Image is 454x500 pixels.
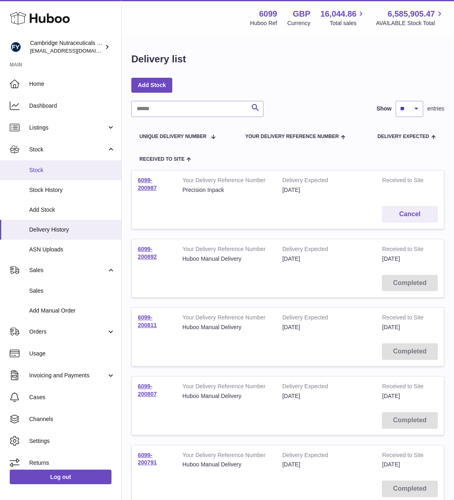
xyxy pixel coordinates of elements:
div: Huboo Manual Delivery [182,461,270,468]
strong: 6099 [259,9,277,19]
a: 6099-200791 [138,452,157,466]
span: 16,044.86 [320,9,356,19]
span: Received to Site [139,157,184,162]
span: Total sales [330,19,366,27]
div: Huboo Manual Delivery [182,392,270,400]
strong: Your Delivery Reference Number [182,314,270,323]
a: 6099-200892 [138,246,157,260]
span: Invoicing and Payments [29,372,107,379]
span: Orders [29,328,107,336]
div: Currency [287,19,311,27]
div: Precision Inpack [182,186,270,194]
span: Usage [29,350,115,357]
span: AVAILABLE Stock Total [376,19,444,27]
h1: Delivery list [131,53,186,66]
a: 6099-200987 [138,177,157,191]
div: [DATE] [282,392,370,400]
div: [DATE] [282,255,370,263]
span: Stock [29,146,107,153]
img: huboo@camnutra.com [10,41,22,53]
span: Listings [29,124,107,132]
span: Sales [29,287,115,295]
a: 16,044.86 Total sales [320,9,366,27]
span: Dashboard [29,102,115,110]
span: Channels [29,415,115,423]
span: [EMAIL_ADDRESS][DOMAIN_NAME] [30,47,119,54]
span: Your Delivery Reference Number [245,134,339,139]
strong: Delivery Expected [282,451,370,461]
strong: Delivery Expected [282,383,370,392]
strong: GBP [293,9,310,19]
a: 6099-200807 [138,383,157,397]
span: 6,585,905.47 [388,9,435,19]
div: [DATE] [282,186,370,194]
span: Unique Delivery Number [139,134,206,139]
div: [DATE] [282,461,370,468]
span: ASN Uploads [29,246,115,253]
span: Settings [29,437,115,445]
span: Home [29,80,115,88]
span: Sales [29,266,107,274]
strong: Your Delivery Reference Number [182,383,270,392]
strong: Your Delivery Reference Number [182,451,270,461]
strong: Delivery Expected [282,314,370,323]
span: Delivery Expected [377,134,429,139]
span: Returns [29,459,115,467]
span: [DATE] [382,255,400,262]
span: [DATE] [382,393,400,399]
label: Show [377,105,392,113]
strong: Received to Site [382,383,426,392]
strong: Received to Site [382,177,426,186]
span: [DATE] [382,324,400,330]
span: Add Stock [29,206,115,214]
div: Huboo Manual Delivery [182,255,270,263]
a: 6099-200811 [138,314,157,328]
span: [DATE] [382,461,400,468]
div: [DATE] [282,323,370,331]
button: Cancel [382,206,438,223]
strong: Your Delivery Reference Number [182,245,270,255]
span: Stock History [29,186,115,194]
span: entries [427,105,444,113]
span: Add Manual Order [29,307,115,315]
strong: Received to Site [382,314,426,323]
strong: Received to Site [382,451,426,461]
div: Huboo Ref [250,19,277,27]
a: 6,585,905.47 AVAILABLE Stock Total [376,9,444,27]
div: Huboo Manual Delivery [182,323,270,331]
span: Stock [29,166,115,174]
div: Cambridge Nutraceuticals Ltd [30,39,103,55]
span: Delivery History [29,226,115,234]
strong: Delivery Expected [282,245,370,255]
a: Add Stock [131,78,172,92]
span: Cases [29,394,115,401]
strong: Delivery Expected [282,177,370,186]
a: Log out [10,470,111,484]
strong: Your Delivery Reference Number [182,177,270,186]
strong: Received to Site [382,245,426,255]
